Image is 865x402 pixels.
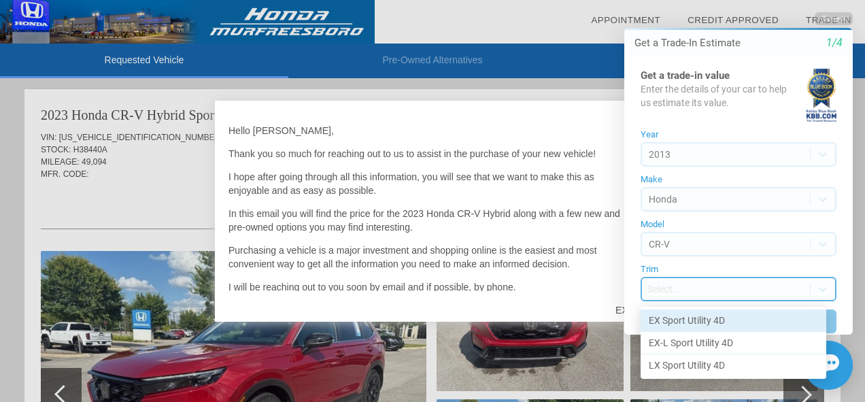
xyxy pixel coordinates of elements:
[228,147,637,161] p: Thank you so much for reaching out to us to assist in the purchase of your new vehicle!
[228,244,637,271] p: Purchasing a vehicle is a major investment and shopping online is the easiest and most convenient...
[228,280,637,294] p: I will be reaching out to you soon by email and if possible, by phone.
[45,332,231,354] div: EX-L Sport Utility 4D
[228,207,637,234] p: In this email you will find the price for the 2023 Honda CR-V Hybrid along with a few new and pre...
[228,124,637,137] p: Hello [PERSON_NAME],
[45,309,231,332] div: EX Sport Utility 4D
[45,354,231,376] div: LX Sport Utility 4D
[228,170,637,197] p: I hope after going through all this information, you will see that we want to make this as enjoya...
[591,15,660,25] a: Appointment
